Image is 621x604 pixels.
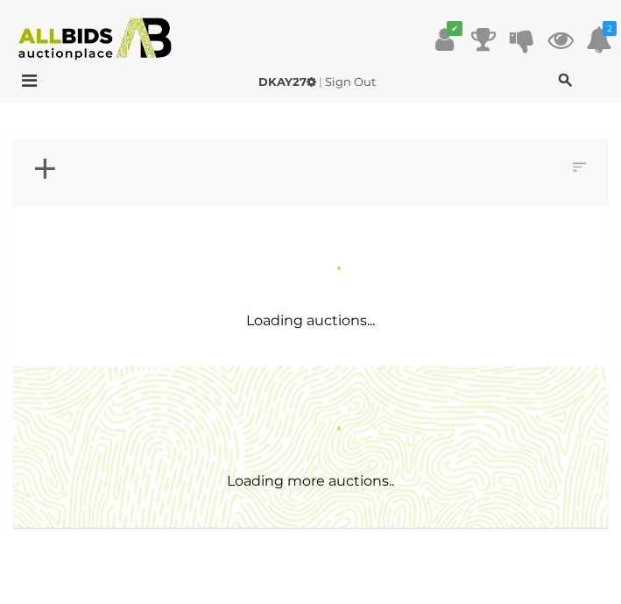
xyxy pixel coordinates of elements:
[603,21,617,36] i: 2
[258,75,319,89] a: DKAY27
[586,24,612,55] a: 2
[319,75,322,89] span: |
[325,75,376,89] a: Sign Out
[10,18,180,60] img: Allbids.com.au
[447,21,462,36] i: ✔
[432,24,458,55] a: ✔
[258,75,316,89] strong: DKAY27
[246,312,375,329] span: Loading auctions...
[227,473,394,489] span: Loading more auctions..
